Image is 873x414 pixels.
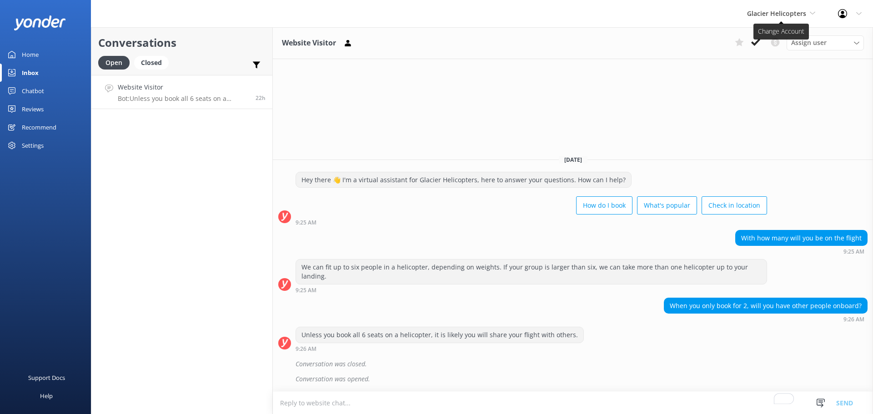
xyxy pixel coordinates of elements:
div: Settings [22,136,44,155]
div: When you only book for 2, will you have other people onboard? [664,298,867,314]
strong: 9:25 AM [296,220,316,225]
a: Website VisitorBot:Unless you book all 6 seats on a helicopter, it is likely you will share your ... [91,75,272,109]
strong: 9:26 AM [296,346,316,352]
span: Assign user [791,38,827,48]
div: Inbox [22,64,39,82]
div: Sep 24 2025 09:26am (UTC +12:00) Pacific/Auckland [296,345,584,352]
div: Recommend [22,118,56,136]
h4: Website Visitor [118,82,249,92]
button: What's popular [637,196,697,214]
div: Conversation was closed. [296,356,868,372]
div: Sep 24 2025 09:25am (UTC +12:00) Pacific/Auckland [296,287,767,293]
strong: 9:26 AM [843,317,864,322]
img: yonder-white-logo.png [14,15,66,30]
div: Help [40,387,53,405]
div: 2025-09-23T21:28:53.717 [278,371,868,387]
button: How do I book [576,196,632,214]
div: Sep 24 2025 09:25am (UTC +12:00) Pacific/Auckland [735,248,868,254]
span: Sep 24 2025 09:26am (UTC +12:00) Pacific/Auckland [256,94,266,102]
div: We can fit up to six people in a helicopter, depending on weights. If your group is larger than s... [296,259,767,284]
div: Hey there 👋 I'm a virtual assistant for Glacier Helicopters, here to answer your questions. How c... [296,172,631,188]
p: Bot: Unless you book all 6 seats on a helicopter, it is likely you will share your flight with ot... [118,95,249,103]
div: 2025-09-23T21:28:17.146 [278,356,868,372]
textarea: To enrich screen reader interactions, please activate Accessibility in Grammarly extension settings [273,392,873,414]
button: Check in location [702,196,767,214]
span: Glacier Helicopters [747,9,806,18]
div: Reviews [22,100,44,118]
div: Conversation was opened. [296,371,868,387]
div: Home [22,45,39,64]
div: With how many will you be on the flight [736,230,867,246]
div: Unless you book all 6 seats on a helicopter, it is likely you will share your flight with others. [296,327,583,343]
a: Closed [134,57,173,67]
div: Sep 24 2025 09:25am (UTC +12:00) Pacific/Auckland [296,219,767,225]
div: Sep 24 2025 09:26am (UTC +12:00) Pacific/Auckland [664,316,868,322]
h2: Conversations [98,34,266,51]
div: Assign User [787,35,864,50]
a: Open [98,57,134,67]
strong: 9:25 AM [296,288,316,293]
strong: 9:25 AM [843,249,864,254]
div: Support Docs [28,369,65,387]
div: Chatbot [22,82,44,100]
h3: Website Visitor [282,37,336,49]
div: Open [98,56,130,70]
span: [DATE] [559,156,587,164]
div: Closed [134,56,169,70]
